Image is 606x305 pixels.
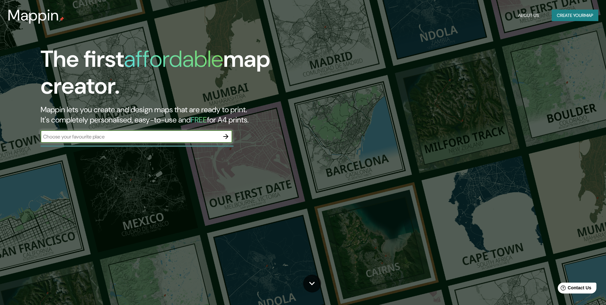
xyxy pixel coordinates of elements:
[124,44,223,74] h1: affordable
[41,46,344,105] h1: The first map creator.
[59,17,64,22] img: mappin-pin
[516,10,541,21] button: About Us
[549,280,599,298] iframe: Help widget launcher
[41,133,219,140] input: Choose your favourite place
[41,105,344,125] h2: Mappin lets you create and design maps that are ready to print. It's completely personalised, eas...
[8,6,59,24] h3: Mappin
[552,10,598,21] button: Create yourmap
[191,115,207,125] h5: FREE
